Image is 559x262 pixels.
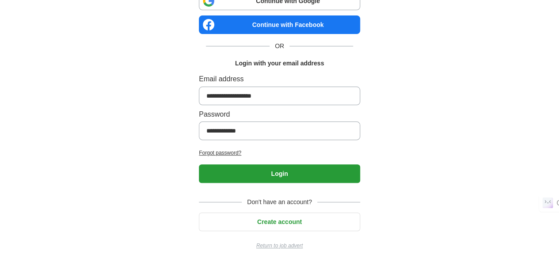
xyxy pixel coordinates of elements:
[199,242,360,250] a: Return to job advert
[235,58,324,68] h1: Login with your email address
[270,41,289,51] span: OR
[199,218,360,225] a: Create account
[199,149,360,157] a: Forgot password?
[199,213,360,231] button: Create account
[242,197,317,207] span: Don't have an account?
[199,164,360,183] button: Login
[199,73,360,85] label: Email address
[199,15,360,34] a: Continue with Facebook
[199,109,360,120] label: Password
